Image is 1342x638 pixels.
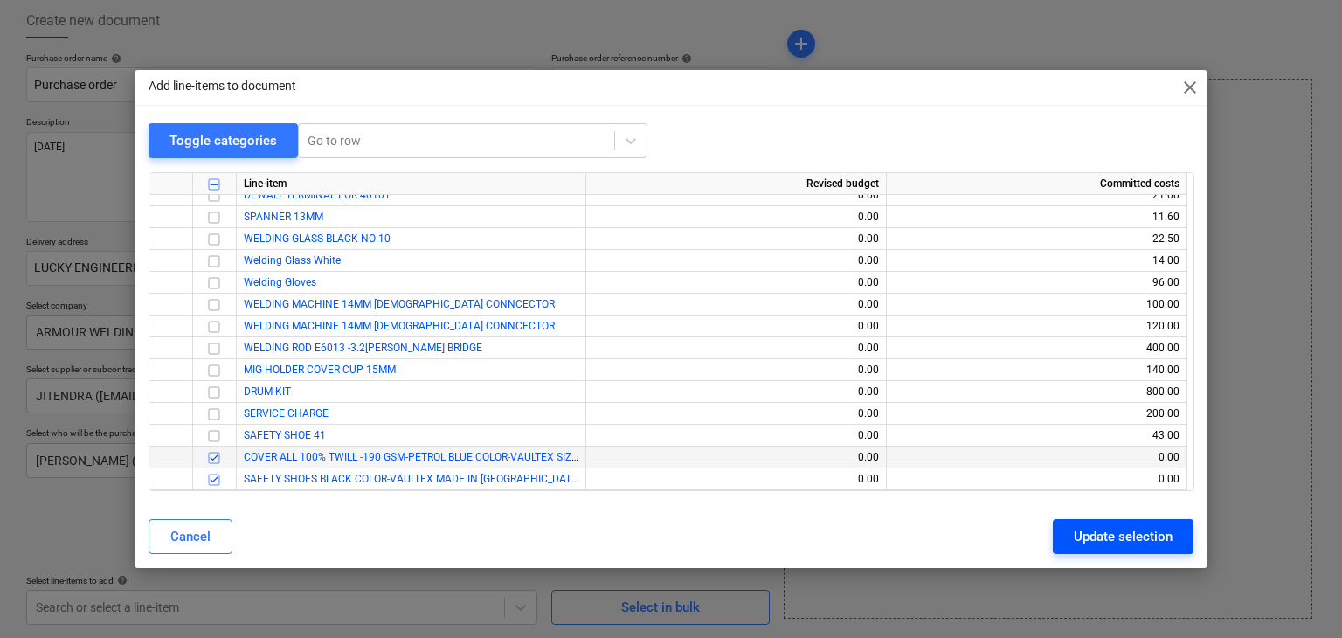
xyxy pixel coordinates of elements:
[894,316,1179,337] div: 120.00
[894,228,1179,250] div: 22.50
[894,468,1179,490] div: 0.00
[237,173,586,195] div: Line-item
[244,473,724,485] a: SAFETY SHOES BLACK COLOR-VAULTEX MADE IN [GEOGRAPHIC_DATA] SIZE :39-1,40-5,41-2,42-2, 43-1
[244,298,555,310] span: WELDING MACHINE 14MM MALE CONNCECTOR
[244,342,482,354] span: WELDING ROD E6013 -3.2MM GODEN BRIDGE
[593,250,879,272] div: 0.00
[1053,519,1193,554] button: Update selection
[593,468,879,490] div: 0.00
[593,403,879,425] div: 0.00
[1255,554,1342,638] iframe: Chat Widget
[593,184,879,206] div: 0.00
[244,429,326,441] a: SAFETY SHOE 41
[894,272,1179,294] div: 96.00
[894,403,1179,425] div: 200.00
[894,184,1179,206] div: 21.00
[244,320,555,332] a: WELDING MACHINE 14MM [DEMOGRAPHIC_DATA] CONNCECTOR
[593,272,879,294] div: 0.00
[593,337,879,359] div: 0.00
[149,123,298,158] button: Toggle categories
[894,250,1179,272] div: 14.00
[593,228,879,250] div: 0.00
[244,320,555,332] span: WELDING MACHINE 14MM FEMALE CONNCECTOR
[887,173,1187,195] div: Committed costs
[244,189,391,201] a: DEWALT TERMINAL FOR 4010T
[244,407,329,420] a: SERVICE CHARGE
[170,525,211,548] div: Cancel
[593,359,879,381] div: 0.00
[244,232,391,245] a: WELDING GLASS BLACK NO 10
[244,254,341,267] a: Welding Glass White
[149,519,232,554] button: Cancel
[149,77,296,95] p: Add line-items to document
[593,447,879,468] div: 0.00
[894,381,1179,403] div: 800.00
[1179,77,1200,98] span: close
[244,364,396,376] a: MIG HOLDER COVER CUP 15MM
[593,381,879,403] div: 0.00
[244,473,724,485] span: SAFETY SHOES BLACK COLOR-VAULTEX MADE IN INDIA SIZE :39-1,40-5,41-2,42-2, 43-1
[593,316,879,337] div: 0.00
[1074,525,1173,548] div: Update selection
[894,425,1179,447] div: 43.00
[244,211,323,223] a: SPANNER 13MM
[894,206,1179,228] div: 11.60
[244,342,482,354] a: WELDING ROD E6013 -3.2[PERSON_NAME] BRIDGE
[244,385,291,398] a: DRUM KIT
[593,425,879,447] div: 0.00
[894,447,1179,468] div: 0.00
[894,294,1179,316] div: 100.00
[894,337,1179,359] div: 400.00
[169,129,277,152] div: Toggle categories
[593,294,879,316] div: 0.00
[586,173,887,195] div: Revised budget
[244,298,555,310] a: WELDING MACHINE 14MM [DEMOGRAPHIC_DATA] CONNCECTOR
[894,359,1179,381] div: 140.00
[244,451,658,463] a: COVER ALL 100% TWILL -190 GSM-PETROL BLUE COLOR-VAULTEX SIZE :M-7, L-2,S-1,XL-1
[593,206,879,228] div: 0.00
[244,276,316,288] a: Welding Gloves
